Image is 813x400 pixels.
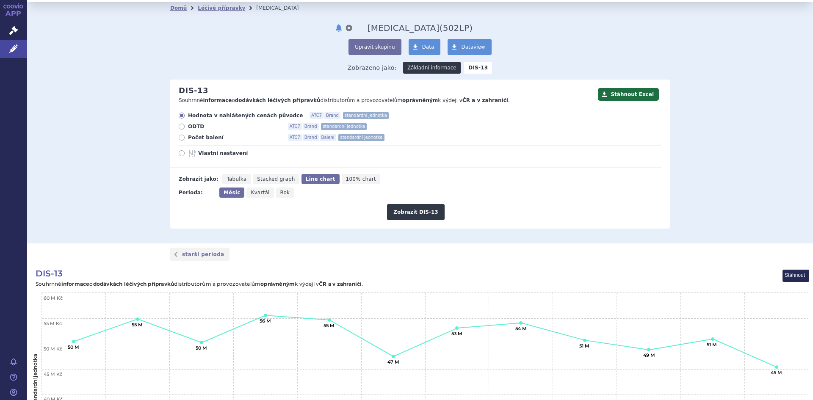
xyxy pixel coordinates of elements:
[170,248,230,261] a: starší perioda
[348,39,401,55] button: Upravit skupinu
[288,123,302,130] span: ATC7
[136,317,139,321] path: říjen 2024, 54,852,234.00. B01AB05 CLEXANE.
[36,268,63,279] span: DIS-13
[257,176,295,182] span: Stacked graph
[44,320,62,326] text: 55 M Kč
[348,62,397,74] span: Zobrazeno jako:
[188,112,303,119] span: Hodnota v nahlášených cenách původce
[598,88,659,101] button: Stáhnout Excel
[319,281,362,287] tspan: ČR a v zahraničí
[402,97,438,103] strong: oprávněným
[179,174,218,184] div: Zobrazit jako:
[93,281,174,287] tspan: dodávkách léčivých přípravků
[203,97,232,103] strong: informace
[647,348,650,351] path: červen 2025, 48,767,927.00. B01AB05 CLEXANE.
[188,123,281,130] span: ODTD
[196,345,207,351] text: 50 M
[403,62,461,74] a: Základní informace
[132,322,143,328] text: 55 M
[461,44,485,50] span: Dataview
[44,346,62,352] text: 50 M Kč
[320,134,336,141] span: Balení
[324,323,335,328] text: 55 M
[583,339,586,342] path: květen 2025, 50,651,647.00. B01AB05 CLEXANE.
[224,190,240,196] span: Měsíc
[188,134,281,141] span: Počet balení
[422,44,434,50] span: Data
[303,123,319,130] span: Brand
[303,134,319,141] span: Brand
[519,321,523,325] path: duben 2025, 54,077,800.00. B01AB05 CLEXANE.
[61,281,90,287] tspan: informace
[198,150,291,157] span: Vlastní nastavení
[455,326,459,330] path: březen 2025, 53,059,087.00. B01AB05 CLEXANE.
[451,331,462,337] text: 53 M
[448,39,491,55] a: Dataview
[338,134,384,141] span: standardní jednotka
[179,86,208,95] h2: DIS-13
[515,326,527,331] text: 54 M
[346,176,376,182] span: 100% chart
[775,366,778,369] path: srpen 2025, 45,349,756.00. B01AB05 CLEXANE.
[179,188,215,198] div: Perioda:
[324,112,340,119] span: Brand
[256,2,310,14] li: thrombosis
[227,176,246,182] span: Tabulka
[280,190,290,196] span: Rok
[711,337,714,341] path: červenec 2025, 50,911,926.00. B01AB05 CLEXANE.
[321,123,367,130] span: standardní jednotka
[251,190,269,196] span: Kvartál
[68,344,79,350] text: 50 M
[707,342,717,348] text: 51 M
[328,318,331,322] path: leden 2025, 54,652,617.00. B01AB05 CLEXANE.
[306,176,335,182] span: Line chart
[783,270,809,282] button: View chart menu, DIS-13
[310,112,324,119] span: ATC7
[440,23,473,33] span: ( LP)
[179,97,594,104] p: Souhrnné o distributorům a provozovatelům k výdeji v .
[464,62,492,74] strong: DIS-13
[260,318,271,324] text: 56 M
[368,23,440,33] span: thrombosis
[198,5,245,11] a: Léčivé přípravky
[771,370,782,375] text: 45 M
[288,134,302,141] span: ATC7
[345,23,353,33] button: nastavení
[335,23,343,33] button: notifikace
[443,23,459,33] span: 502
[392,355,395,358] path: únor 2025, 47,449,100.00. B01AB05 CLEXANE.
[170,5,187,11] a: Domů
[260,281,295,287] tspan: oprávněným
[235,97,321,103] strong: dodávkách léčivých přípravků
[387,359,399,365] text: 47 M
[44,371,62,377] text: 45 M Kč
[643,352,655,358] text: 49 M
[72,340,75,343] path: září 2024, 50,413,344.00. B01AB05 CLEXANE.
[462,97,508,103] strong: ČR a v zahraničí
[409,39,441,55] a: Data
[387,204,444,220] button: Zobrazit DIS-13
[264,314,267,317] path: prosinec 2024, 55,581,001.00. B01AB05 CLEXANE.
[343,112,389,119] span: standardní jednotka
[579,343,589,349] text: 51 M
[44,295,63,301] text: 60 M Kč
[36,281,363,287] text: Souhrnné o distributorům a provozovatelům k výdeji v .
[200,341,203,344] path: listopad 2024, 50,181,189.00. B01AB05 CLEXANE.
